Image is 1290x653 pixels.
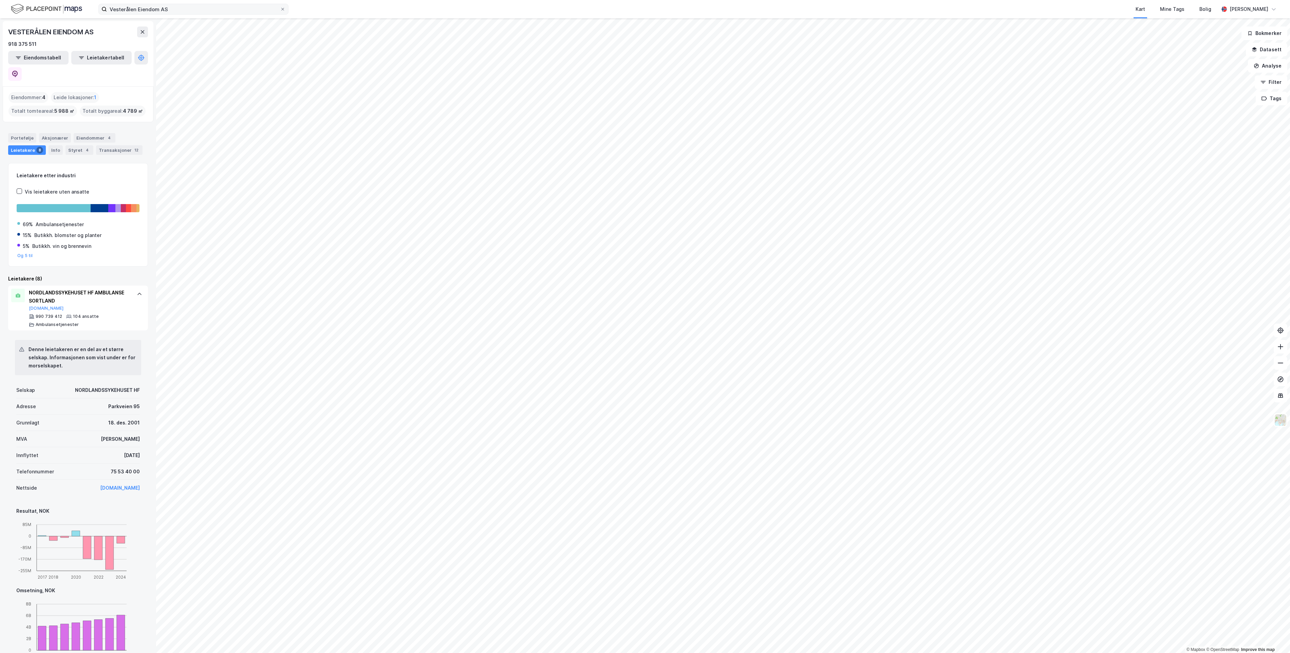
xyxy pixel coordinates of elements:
div: Mine Tags [1160,5,1184,13]
div: NORDLANDSSYKEHUSET HF [75,386,140,394]
div: Vis leietakere uten ansatte [25,188,89,196]
a: Mapbox [1186,647,1205,652]
div: Eiendommer [74,133,115,143]
div: [PERSON_NAME] [101,435,140,443]
div: MVA [16,435,27,443]
tspan: 2024 [116,574,126,579]
div: Eiendommer : [8,92,48,103]
tspan: 2017 [38,574,47,579]
div: Leide lokasjoner : [51,92,99,103]
tspan: 2020 [71,574,81,579]
div: Innflyttet [16,451,38,459]
tspan: 2018 [49,574,58,579]
div: Parkveien 95 [108,402,140,411]
tspan: -255M [18,568,31,573]
div: Bolig [1199,5,1211,13]
tspan: 4B [26,624,31,630]
tspan: 85M [22,522,31,527]
span: 1 [94,93,96,102]
img: Z [1274,414,1287,427]
iframe: Chat Widget [1256,620,1290,653]
div: Denne leietakeren er en del av et større selskap. Informasjonen som vist under er for morselskapet. [29,345,136,370]
div: 8 [36,147,43,153]
div: Leietakere [8,145,46,155]
tspan: 0 [29,533,31,539]
div: Selskap [16,386,35,394]
div: Butikkh. blomster og planter [34,231,101,239]
button: Leietakertabell [71,51,132,65]
div: NORDLANDSSYKEHUSET HF AMBULANSE SORTLAND [29,289,130,305]
div: Resultat, NOK [16,507,140,515]
a: [DOMAIN_NAME] [100,485,140,491]
button: Bokmerker [1241,26,1287,40]
input: Søk på adresse, matrikkel, gårdeiere, leietakere eller personer [107,4,280,14]
div: Adresse [16,402,36,411]
div: 104 ansatte [73,314,99,319]
button: Tags [1256,92,1287,105]
div: Totalt byggareal : [80,106,146,116]
div: Omsetning, NOK [16,586,140,595]
div: 75 53 40 00 [111,468,140,476]
div: [PERSON_NAME] [1230,5,1268,13]
div: Aksjonærer [39,133,71,143]
div: 5% [23,242,30,250]
tspan: 2B [26,636,31,641]
button: Analyse [1248,59,1287,73]
div: Portefølje [8,133,36,143]
span: 5 988 ㎡ [54,107,74,115]
tspan: -85M [20,545,31,550]
button: Filter [1255,75,1287,89]
button: Og 5 til [17,253,33,258]
div: 4 [84,147,91,153]
div: Leietakere etter industri [17,171,139,180]
div: Transaksjoner [96,145,143,155]
div: 12 [133,147,140,153]
div: Info [49,145,63,155]
a: Improve this map [1241,647,1275,652]
tspan: 2022 [94,574,104,579]
div: Kontrollprogram for chat [1256,620,1290,653]
span: 4 789 ㎡ [123,107,143,115]
div: [DATE] [124,451,140,459]
div: Ambulansetjenester [36,220,84,229]
div: Kart [1136,5,1145,13]
button: [DOMAIN_NAME] [29,306,64,311]
div: Telefonnummer [16,468,54,476]
a: OpenStreetMap [1206,647,1239,652]
div: 918 375 511 [8,40,37,48]
div: Totalt tomteareal : [8,106,77,116]
div: Butikkh. vin og brennevin [32,242,91,250]
button: Datasett [1246,43,1287,56]
div: VESTERÅLEN EIENDOM AS [8,26,95,37]
div: Grunnlagt [16,419,39,427]
div: 4 [106,134,113,141]
div: 69% [23,220,33,229]
div: Ambulansetjenester [36,322,79,327]
img: logo.f888ab2527a4732fd821a326f86c7f29.svg [11,3,82,15]
button: Eiendomstabell [8,51,69,65]
div: 18. des. 2001 [108,419,140,427]
tspan: 6B [26,613,31,618]
tspan: -170M [18,557,31,562]
span: 4 [42,93,45,102]
div: 15% [23,231,32,239]
div: Styret [66,145,93,155]
tspan: 0 [29,648,31,653]
div: Leietakere (8) [8,275,148,283]
div: 990 739 412 [36,314,62,319]
tspan: 8B [26,601,31,606]
div: Nettside [16,484,37,492]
